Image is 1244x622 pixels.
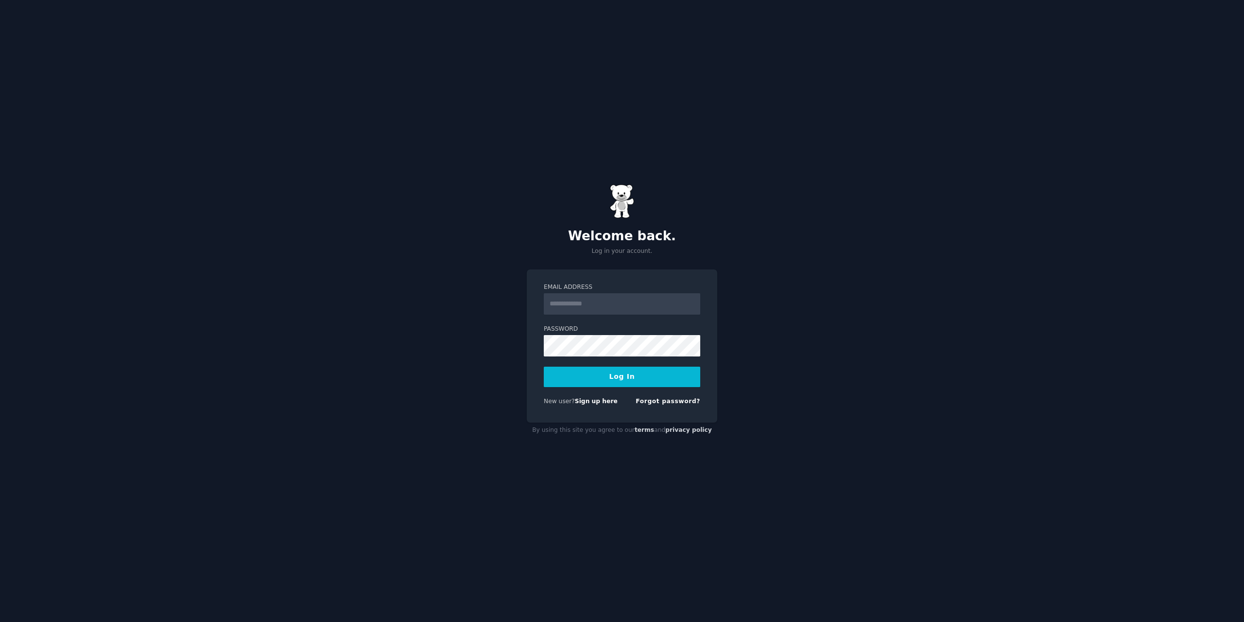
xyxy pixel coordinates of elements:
img: Gummy Bear [610,184,634,218]
div: By using this site you agree to our and [527,423,717,438]
label: Password [544,325,700,334]
a: terms [635,427,654,433]
label: Email Address [544,283,700,292]
a: Sign up here [575,398,618,405]
span: New user? [544,398,575,405]
a: privacy policy [665,427,712,433]
h2: Welcome back. [527,229,717,244]
p: Log in your account. [527,247,717,256]
button: Log In [544,367,700,387]
a: Forgot password? [636,398,700,405]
